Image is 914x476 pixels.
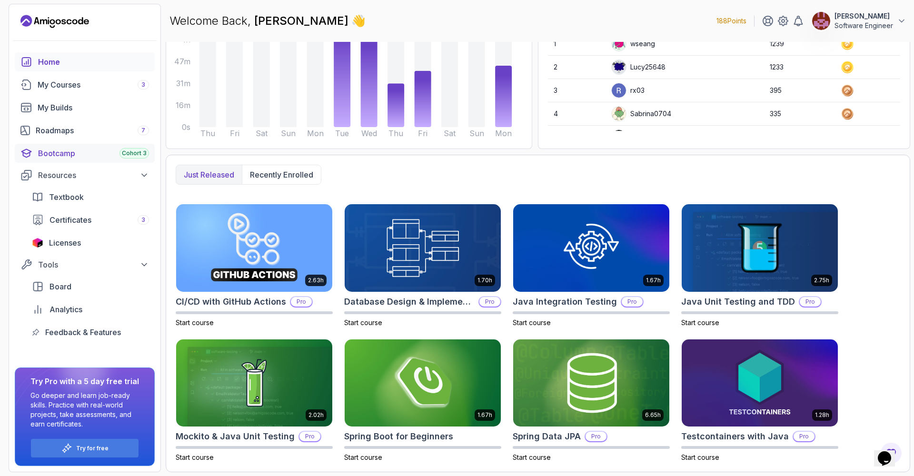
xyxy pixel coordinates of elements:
tspan: Thu [388,129,403,138]
a: home [15,52,155,71]
span: Start course [176,453,214,461]
tspan: Fri [418,129,427,138]
p: Recently enrolled [250,169,313,180]
a: Java Unit Testing and TDD card2.75hJava Unit Testing and TDDProStart course [681,204,838,327]
p: Go deeper and learn job-ready skills. Practice with real-world projects, take assessments, and ea... [30,391,139,429]
a: board [26,277,155,296]
div: rx03 [611,83,645,98]
td: 1 [548,32,605,56]
p: [PERSON_NAME] [835,11,893,21]
p: 1.70h [477,277,492,284]
td: 2 [548,56,605,79]
span: Start course [513,318,551,327]
p: 1.28h [815,411,829,419]
span: 7 [141,127,145,134]
p: 188 Points [716,16,746,26]
tspan: 16m [176,100,190,110]
a: Database Design & Implementation card1.70hDatabase Design & ImplementationProStart course [344,204,501,327]
h2: Java Unit Testing and TDD [681,295,795,308]
td: 1233 [764,56,835,79]
tspan: Sun [469,129,484,138]
h2: Database Design & Implementation [344,295,475,308]
img: Mockito & Java Unit Testing card [176,339,332,427]
span: Start course [176,318,214,327]
td: 4 [548,102,605,126]
div: Home [38,56,149,68]
a: Landing page [20,14,89,29]
div: Tools [38,259,149,270]
img: Spring Data JPA card [513,339,669,427]
p: Pro [800,297,821,307]
button: Recently enrolled [242,165,321,184]
span: Analytics [50,304,82,315]
span: Start course [513,453,551,461]
div: Roadmaps [36,125,149,136]
tspan: Thu [200,129,215,138]
tspan: 47m [174,57,190,66]
div: Lucy25648 [611,59,666,75]
iframe: chat widget [874,438,904,466]
h2: Java Integration Testing [513,295,617,308]
tspan: Fri [230,129,239,138]
td: 5 [548,126,605,149]
a: licenses [26,233,155,252]
p: 2.02h [308,411,324,419]
td: 1239 [764,32,835,56]
span: Feedback & Features [45,327,121,338]
img: default monster avatar [612,107,626,121]
a: builds [15,98,155,117]
a: Spring Boot for Beginners card1.67hSpring Boot for BeginnersStart course [344,339,501,463]
span: Start course [344,318,382,327]
img: jetbrains icon [32,238,43,248]
div: wseang [611,36,655,51]
img: Java Integration Testing card [513,204,669,292]
p: Just released [184,169,234,180]
div: VankataSz [611,129,664,145]
p: Pro [479,297,500,307]
div: Bootcamp [38,148,149,159]
tspan: Wed [361,129,377,138]
span: Cohort 3 [122,149,147,157]
a: CI/CD with GitHub Actions card2.63hCI/CD with GitHub ActionsProStart course [176,204,333,327]
img: Database Design & Implementation card [345,204,501,292]
img: Java Unit Testing and TDD card [682,204,838,292]
p: Pro [299,432,320,441]
img: user profile image [612,130,626,144]
span: Licenses [49,237,81,248]
h2: Mockito & Java Unit Testing [176,430,295,443]
a: feedback [26,323,155,342]
button: Resources [15,167,155,184]
img: Spring Boot for Beginners card [345,339,501,427]
span: Certificates [50,214,91,226]
span: Start course [681,453,719,461]
a: courses [15,75,155,94]
span: 3 [141,216,145,224]
div: Resources [38,169,149,181]
td: 335 [764,102,835,126]
p: Welcome Back, [169,13,366,29]
a: Mockito & Java Unit Testing card2.02hMockito & Java Unit TestingProStart course [176,339,333,463]
a: certificates [26,210,155,229]
img: default monster avatar [612,37,626,51]
h2: CI/CD with GitHub Actions [176,295,286,308]
span: 3 [141,81,145,89]
p: Pro [586,432,606,441]
img: Testcontainers with Java card [682,339,838,427]
h2: Spring Data JPA [513,430,581,443]
h2: Spring Boot for Beginners [344,430,453,443]
tspan: Sat [444,129,456,138]
tspan: Mon [307,129,324,138]
td: 395 [764,79,835,102]
p: Pro [794,432,815,441]
tspan: 31m [176,79,190,88]
div: Sabrina0704 [611,106,671,121]
tspan: 0s [182,122,190,132]
p: Pro [622,297,643,307]
p: 2.75h [814,277,829,284]
button: Just released [176,165,242,184]
a: roadmaps [15,121,155,140]
a: Try for free [76,445,109,452]
img: CI/CD with GitHub Actions card [176,204,332,292]
button: Tools [15,256,155,273]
